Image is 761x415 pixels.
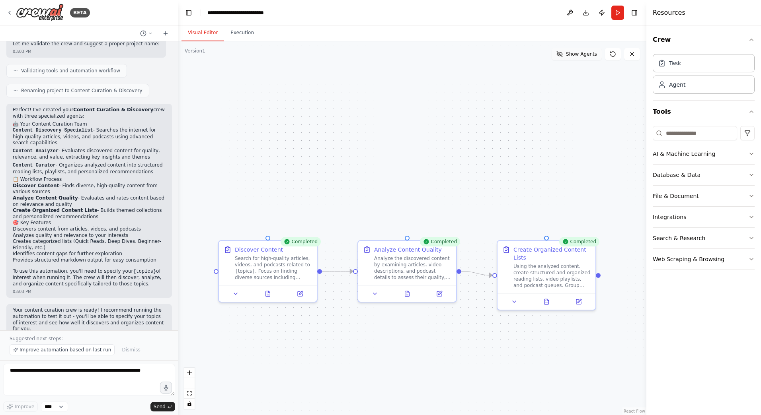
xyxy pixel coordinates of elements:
[653,29,755,51] button: Crew
[13,107,166,119] p: Perfect! I've created your crew with three specialized agents:
[13,162,166,175] p: - Organizes analyzed content into structured reading lists, playlists, and personalized recommend...
[159,29,172,38] button: Start a new chat
[13,195,166,207] li: - Evaluates and rates content based on relevance and quality
[390,289,424,299] button: View output
[15,403,34,410] span: Improve
[13,127,166,146] p: - Searches the internet for high-quality articles, videos, and podcasts using advanced search cap...
[13,207,97,213] strong: Create Organized Content Lists
[461,268,492,279] g: Edge from 5e8b9723-b62a-40ef-8c31-5c0fe92ae3fb to 28ca10ea-475d-4758-9b36-6edf34acc5d7
[185,48,205,54] div: Version 1
[13,239,166,251] li: Creates categorized lists (Quick Reads, Deep Dives, Beginner-Friendly, etc.)
[122,347,140,353] span: Dismiss
[497,240,596,310] div: CompletedCreate Organized Content ListsUsing the analyzed content, create structured and organize...
[653,186,755,206] button: File & Document
[653,192,699,200] div: File & Document
[374,246,442,254] div: Analyze Content Quality
[13,233,166,239] li: Analyzes quality and relevance to your interests
[653,123,755,276] div: Tools
[13,163,56,168] code: Content Curator
[13,289,166,295] div: 03:03 PM
[13,251,166,257] li: Identifies content gaps for further exploration
[133,269,156,274] code: {topics}
[13,128,93,133] code: Content Discovery Specialist
[150,402,175,411] button: Send
[357,240,457,303] div: CompletedAnalyze Content QualityAnalyze the discovered content by examining articles, video descr...
[181,25,224,41] button: Visual Editor
[13,220,166,226] h2: 🎯 Key Features
[653,255,724,263] div: Web Scraping & Browsing
[10,335,169,342] p: Suggested next steps:
[13,183,166,195] li: - Finds diverse, high-quality content from various sources
[624,409,645,413] a: React Flow attribution
[207,9,283,17] nav: breadcrumb
[653,144,755,164] button: AI & Machine Learning
[653,228,755,248] button: Search & Research
[653,51,755,100] div: Crew
[70,8,90,17] div: BETA
[16,4,64,21] img: Logo
[374,255,451,281] div: Analyze the discovered content by examining articles, video descriptions, and podcast details to ...
[13,148,59,154] code: Content Analyzer
[184,368,195,378] button: zoom in
[669,59,681,67] div: Task
[183,7,194,18] button: Hide left sidebar
[13,195,78,201] strong: Analyze Content Quality
[530,297,564,306] button: View output
[653,150,715,158] div: AI & Machine Learning
[235,246,283,254] div: Discover Content
[420,237,460,246] div: Completed
[184,399,195,409] button: toggle interactivity
[653,101,755,123] button: Tools
[559,237,599,246] div: Completed
[13,183,59,188] strong: Discover Content
[13,226,166,233] li: Discovers content from articles, videos, and podcasts
[13,121,166,128] h2: 🤖 Your Content Curation Team
[154,403,166,410] span: Send
[13,207,166,220] li: - Builds themed collections and personalized recommendations
[21,87,142,94] span: Renaming project to Content Curation & Discovery
[653,249,755,270] button: Web Scraping & Browsing
[184,368,195,409] div: React Flow controls
[322,268,353,275] g: Edge from 408c94b2-312d-4f29-8566-556317201ac1 to 5e8b9723-b62a-40ef-8c31-5c0fe92ae3fb
[137,29,156,38] button: Switch to previous chat
[513,246,591,262] div: Create Organized Content Lists
[118,344,144,355] button: Dismiss
[73,107,153,112] strong: Content Curation & Discovery
[513,263,591,289] div: Using the analyzed content, create structured and organized reading lists, video playlists, and p...
[566,51,597,57] span: Show Agents
[235,255,312,281] div: Search for high-quality articles, videos, and podcasts related to {topics}. Focus on finding dive...
[669,81,685,89] div: Agent
[653,165,755,185] button: Database & Data
[565,297,592,306] button: Open in side panel
[13,48,160,54] div: 03:03 PM
[425,289,453,299] button: Open in side panel
[552,48,602,60] button: Show Agents
[184,378,195,388] button: zoom out
[13,148,166,161] p: - Evaluates discovered content for quality, relevance, and value, extracting key insights and themes
[629,7,640,18] button: Hide right sidebar
[13,41,160,47] p: Let me validate the crew and suggest a proper project name:
[653,171,701,179] div: Database & Data
[218,240,318,303] div: CompletedDiscover ContentSearch for high-quality articles, videos, and podcasts related to {topic...
[21,68,120,74] span: Validating tools and automation workflow
[10,344,115,355] button: Improve automation based on last run
[160,382,172,394] button: Click to speak your automation idea
[286,289,314,299] button: Open in side panel
[13,257,166,264] li: Provides structured markdown output for easy consumption
[224,25,260,41] button: Execution
[653,8,685,17] h4: Resources
[20,347,111,353] span: Improve automation based on last run
[13,268,166,287] p: To use this automation, you'll need to specify your of interest when running it. The crew will th...
[653,213,686,221] div: Integrations
[653,234,705,242] div: Search & Research
[184,388,195,399] button: fit view
[251,289,285,299] button: View output
[13,176,166,183] h2: 📋 Workflow Process
[13,307,166,332] p: Your content curation crew is ready! I recommend running the automation to test it out - you'll b...
[653,207,755,227] button: Integrations
[281,237,321,246] div: Completed
[3,401,38,412] button: Improve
